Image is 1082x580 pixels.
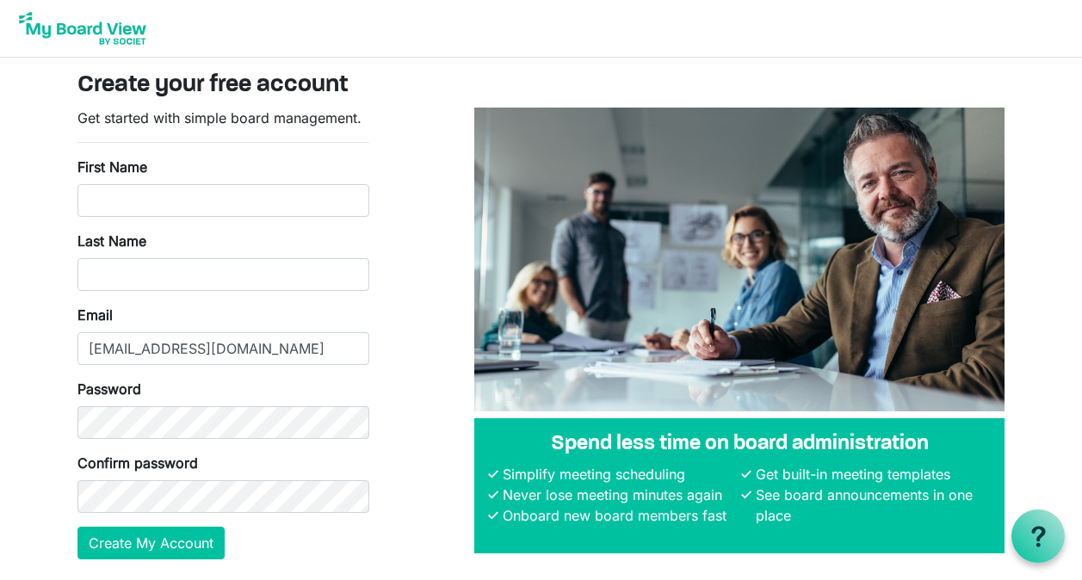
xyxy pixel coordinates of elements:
[77,231,146,251] label: Last Name
[498,464,738,484] li: Simplify meeting scheduling
[77,527,225,559] button: Create My Account
[77,453,198,473] label: Confirm password
[77,157,147,177] label: First Name
[14,7,151,50] img: My Board View Logo
[77,109,362,126] span: Get started with simple board management.
[751,464,991,484] li: Get built-in meeting templates
[77,379,141,399] label: Password
[77,71,1005,101] h3: Create your free account
[488,432,991,457] h4: Spend less time on board administration
[498,505,738,526] li: Onboard new board members fast
[474,108,1005,411] img: A photograph of board members sitting at a table
[751,484,991,526] li: See board announcements in one place
[498,484,738,505] li: Never lose meeting minutes again
[77,305,113,325] label: Email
